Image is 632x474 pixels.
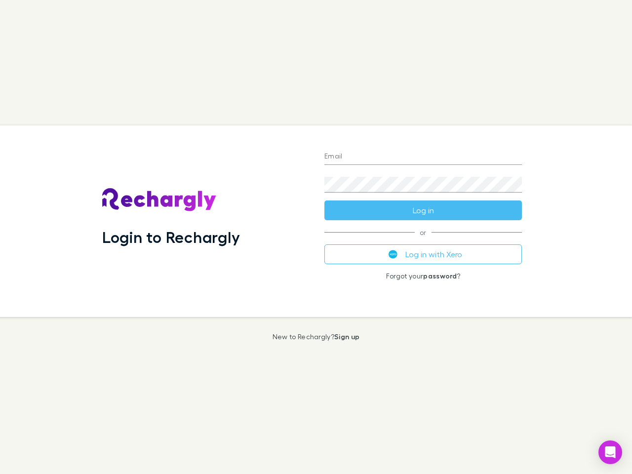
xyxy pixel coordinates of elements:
img: Rechargly's Logo [102,188,217,212]
img: Xero's logo [389,250,397,259]
button: Log in [324,200,522,220]
h1: Login to Rechargly [102,228,240,246]
div: Open Intercom Messenger [598,440,622,464]
span: or [324,232,522,233]
p: New to Rechargly? [273,333,360,341]
a: Sign up [334,332,359,341]
button: Log in with Xero [324,244,522,264]
p: Forgot your ? [324,272,522,280]
a: password [423,272,457,280]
